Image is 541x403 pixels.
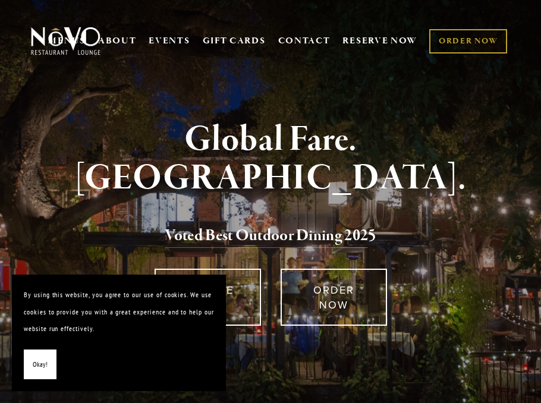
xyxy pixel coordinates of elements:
button: Okay! [24,350,56,380]
a: Voted Best Outdoor Dining 202 [165,225,368,248]
a: MENUS [48,35,86,47]
strong: Global Fare. [GEOGRAPHIC_DATA]. [75,117,467,201]
a: ORDER NOW [429,29,507,53]
a: RESERVE NOW [155,269,261,326]
a: ABOUT [98,35,137,47]
section: Cookie banner [12,275,226,391]
a: RESERVE NOW [342,30,417,52]
a: EVENTS [149,35,190,47]
span: Okay! [33,356,48,373]
a: ORDER NOW [281,269,387,326]
a: GIFT CARDS [203,30,266,52]
p: By using this website, you agree to our use of cookies. We use cookies to provide you with a grea... [24,286,214,338]
a: CONTACT [278,30,331,52]
h2: 5 [43,223,498,248]
img: Novo Restaurant &amp; Lounge [29,26,103,56]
